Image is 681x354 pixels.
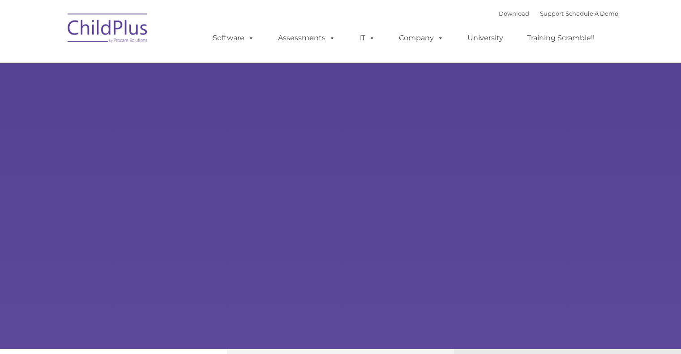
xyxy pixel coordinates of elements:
[204,29,263,47] a: Software
[269,29,344,47] a: Assessments
[499,10,618,17] font: |
[518,29,604,47] a: Training Scramble!!
[350,29,384,47] a: IT
[565,10,618,17] a: Schedule A Demo
[499,10,529,17] a: Download
[63,7,153,52] img: ChildPlus by Procare Solutions
[540,10,564,17] a: Support
[390,29,453,47] a: Company
[458,29,512,47] a: University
